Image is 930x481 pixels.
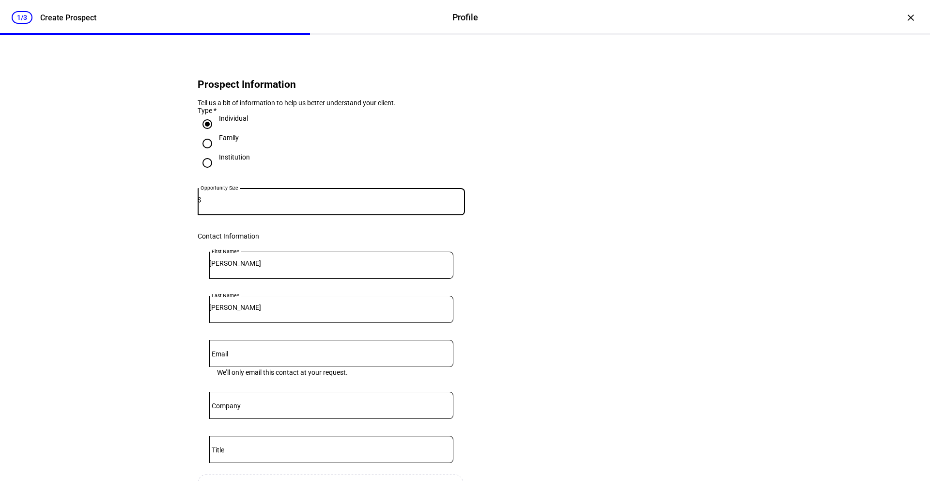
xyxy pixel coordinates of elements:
[212,292,236,298] mat-label: Last Name
[212,402,241,410] mat-label: Company
[212,350,228,358] mat-label: Email
[219,114,248,122] div: Individual
[452,11,478,24] div: Profile
[198,99,465,107] div: Tell us a bit of information to help us better understand your client.
[212,446,224,454] mat-label: Title
[212,248,236,254] mat-label: First Name
[40,13,96,22] div: Create Prospect
[198,232,465,240] div: Contact Information
[12,11,32,24] div: 1/3
[217,367,348,376] mat-hint: We’ll only email this contact at your request.
[198,79,465,90] h2: Prospect Information
[201,185,238,191] mat-label: Opportunity Size
[198,196,201,204] span: $
[219,134,239,142] div: Family
[903,10,918,25] div: ×
[198,107,465,114] div: Type *
[219,153,250,161] div: Institution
